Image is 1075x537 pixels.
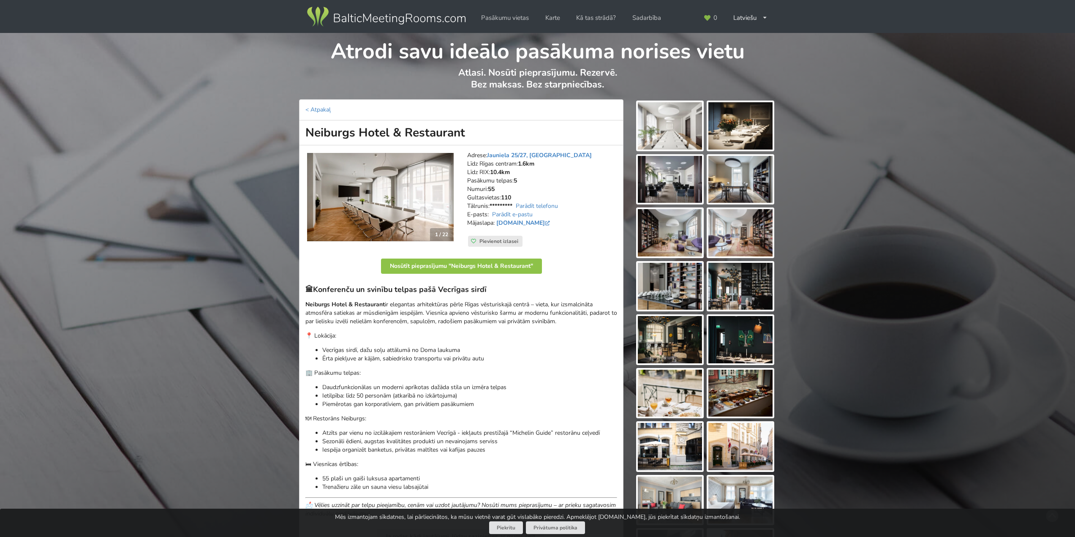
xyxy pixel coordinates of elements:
div: 1 / 22 [430,228,453,241]
img: Baltic Meeting Rooms [305,5,467,29]
img: Neiburgs Hotel & Restaurant | Rīga | Pasākumu vieta - galerijas bilde [638,263,702,310]
img: Neiburgs Hotel & Restaurant | Rīga | Pasākumu vieta - galerijas bilde [638,477,702,524]
strong: Neiburgs Hotel & Restaurant [305,300,385,308]
a: [DOMAIN_NAME] [496,219,552,227]
img: Neiburgs Hotel & Restaurant | Rīga | Pasākumu vieta - galerijas bilde [708,370,773,417]
strong: Konferenču un svinību telpas pašā Vecrīgas sirdī [313,284,487,294]
img: Neiburgs Hotel & Restaurant | Rīga | Pasākumu vieta - galerijas bilde [708,423,773,470]
button: Nosūtīt pieprasījumu "Neiburgs Hotel & Restaurant" [381,259,542,274]
p: Atzīts par vienu no izcilākajiem restorāniem Vecrīgā - iekļauts prestižajā “Michelin Guide” resto... [322,429,617,437]
button: Piekrītu [489,521,523,534]
img: Neiburgs Hotel & Restaurant | Rīga | Pasākumu vieta - galerijas bilde [708,209,773,256]
a: < Atpakaļ [305,106,331,114]
img: Neiburgs Hotel & Restaurant | Rīga | Pasākumu vieta - galerijas bilde [708,316,773,363]
p: Iespēja organizēt banketus, privātas maltītes vai kafijas pauzes [322,446,617,454]
a: Privātuma politika [526,521,585,534]
address: Adrese: Līdz Rīgas centram: Līdz RIX: Pasākumu telpas: Numuri: Gultasvietas: Tālrunis: E-pasts: M... [467,151,617,236]
img: Viesnīca | Rīga | Neiburgs Hotel & Restaurant [307,153,454,241]
p: Ietilpība: līdz 50 personām (atkarībā no izkārtojuma) [322,392,617,400]
h1: Atrodi savu ideālo pasākuma norises vietu [299,33,776,65]
a: Sadarbība [626,10,667,26]
a: Parādīt telefonu [516,202,558,210]
strong: 10.4km [490,168,510,176]
a: Karte [539,10,566,26]
p: Trenažieru zāle un sauna viesu labsajūtai [322,483,617,491]
p: 📍 Lokācija: [305,332,617,340]
p: Vecrīgas sirdī, dažu soļu attālumā no Doma laukuma [322,346,617,354]
img: Neiburgs Hotel & Restaurant | Rīga | Pasākumu vieta - galerijas bilde [638,423,702,470]
p: 🏢 Pasākumu telpas: [305,369,617,377]
strong: 1.6km [518,160,534,168]
strong: 55 [488,185,495,193]
a: Kā tas strādā? [570,10,622,26]
img: Neiburgs Hotel & Restaurant | Rīga | Pasākumu vieta - galerijas bilde [638,370,702,417]
div: Latviešu [727,10,773,26]
em: 📩 Vēlies uzzināt par telpu pieejamību, cenām vai uzdot jautājumu? Nosūti mums pieprasījumu – ar p... [305,501,616,518]
p: Daudzfunkcionālas un moderni aprīkotas dažāda stila un izmēra telpas [322,383,617,392]
p: ir elegantas arhitektūras pērle Rīgas vēsturiskajā centrā – vieta, kur izsmalcināta atmosfēra sat... [305,300,617,326]
h1: Neiburgs Hotel & Restaurant [299,120,623,145]
p: Atlasi. Nosūti pieprasījumu. Rezervē. Bez maksas. Bez starpniecības. [299,67,776,99]
p: Piemērotas gan korporatīviem, gan privātiem pasākumiem [322,400,617,409]
p: Ērta piekļuve ar kājām, sabiedrisko transportu vai privātu autu [322,354,617,363]
img: Neiburgs Hotel & Restaurant | Rīga | Pasākumu vieta - galerijas bilde [638,156,702,203]
h3: 🏛 [305,285,617,294]
strong: 5 [514,177,517,185]
a: Viesnīca | Rīga | Neiburgs Hotel & Restaurant 1 / 22 [307,153,454,241]
a: Pasākumu vietas [475,10,535,26]
img: Neiburgs Hotel & Restaurant | Rīga | Pasākumu vieta - galerijas bilde [708,263,773,310]
img: Neiburgs Hotel & Restaurant | Rīga | Pasākumu vieta - galerijas bilde [708,477,773,524]
img: Neiburgs Hotel & Restaurant | Rīga | Pasākumu vieta - galerijas bilde [708,156,773,203]
p: 🍽 Restorāns Neiburgs: [305,414,617,423]
a: Jauniela 25/27, [GEOGRAPHIC_DATA] [487,151,592,159]
img: Neiburgs Hotel & Restaurant | Rīga | Pasākumu vieta - galerijas bilde [638,209,702,256]
img: Neiburgs Hotel & Restaurant | Rīga | Pasākumu vieta - galerijas bilde [638,102,702,150]
img: Neiburgs Hotel & Restaurant | Rīga | Pasākumu vieta - galerijas bilde [638,316,702,363]
p: Sezonāli ēdieni, augstas kvalitātes produkti un nevainojams serviss [322,437,617,446]
strong: 110 [501,194,511,202]
a: Parādīt e-pastu [492,210,533,218]
span: Pievienot izlasei [479,238,518,245]
p: 55 plaši un gaiši luksusa apartamenti [322,474,617,483]
p: 🛏 Viesnīcas ērtības: [305,460,617,469]
span: 0 [713,15,717,21]
img: Neiburgs Hotel & Restaurant | Rīga | Pasākumu vieta - galerijas bilde [708,102,773,150]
